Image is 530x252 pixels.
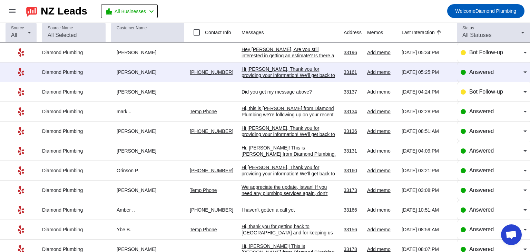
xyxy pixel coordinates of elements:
[111,207,184,213] div: Amber ..
[367,187,396,193] div: Add memo
[42,187,106,193] div: Diamond Plumbing
[8,7,17,15] mat-icon: menu
[367,69,396,75] div: Add memo
[111,148,184,154] div: [PERSON_NAME]
[367,89,396,95] div: Add memo
[469,167,494,173] span: Answered
[367,108,396,115] div: Add memo
[469,226,494,232] span: Answered
[111,108,184,115] div: mark ..
[190,207,233,213] a: [PHONE_NUMBER]
[242,66,338,85] div: Hi [PERSON_NAME], Thank you for providing your information! We'll get back to you as soon as poss...
[242,125,338,144] div: Hi [PERSON_NAME], Thank you for providing your information! We'll get back to you as soon as poss...
[42,108,106,115] div: Diamond Plumbing
[469,246,494,252] span: Answered
[469,69,494,75] span: Answered
[367,167,396,174] div: Add memo
[402,108,451,115] div: [DATE] 02:28:PM
[42,128,106,134] div: Diamond Plumbing
[42,207,106,213] div: Diamond Plumbing
[344,22,367,43] th: Address
[344,167,362,174] div: 33160
[17,206,25,214] mat-icon: Yelp
[42,148,106,154] div: Diamond Plumbing
[42,89,106,95] div: Diamond Plumbing
[469,207,494,213] span: Answered
[111,226,184,233] div: Ybe B.
[111,89,184,95] div: [PERSON_NAME]
[190,168,233,173] a: [PHONE_NUMBER]
[469,108,494,114] span: Answered
[204,29,231,36] label: Contact Info
[402,148,451,154] div: [DATE] 04:09:PM
[190,109,217,114] a: Temp Phone
[242,105,338,155] div: Hi, this is [PERSON_NAME] from Diamond Plumbing we're following up on your recent plumbing servic...
[402,187,451,193] div: [DATE] 03:08:PM
[42,167,106,174] div: Diamond Plumbing
[101,4,158,18] button: All Businesses
[41,6,87,16] div: NZ Leads
[367,49,396,56] div: Add memo
[367,128,396,134] div: Add memo
[242,164,338,183] div: Hi [PERSON_NAME], Thank you for providing your information! We'll get back to you as soon as poss...
[242,145,338,194] div: Hi, [PERSON_NAME]! This is [PERSON_NAME] from Diamond Plumbing. We're following up on your recent...
[242,207,338,213] div: I haven't gotten a call yet
[26,5,37,17] img: logo
[111,69,184,75] div: [PERSON_NAME]
[447,4,524,18] button: WelcomeDiamond Plumbing
[501,224,522,245] div: Open chat
[105,7,113,16] mat-icon: location_city
[147,7,156,16] mat-icon: chevron_left
[469,49,503,55] span: Bot Follow-up
[367,226,396,233] div: Add memo
[402,29,435,36] div: Last Interaction
[17,107,25,116] mat-icon: Yelp
[190,128,233,134] a: [PHONE_NUMBER]
[402,89,451,95] div: [DATE] 04:24:PM
[111,128,184,134] div: [PERSON_NAME]
[344,69,362,75] div: 33161
[242,46,338,65] div: Hey [PERSON_NAME], Are you still interested in getting an estimate? Is there a good number to rea...
[242,89,338,95] div: Did you get my message above?​
[344,128,362,134] div: 33136
[48,31,100,39] input: All Selected
[117,26,147,30] mat-label: Customer Name
[462,32,491,38] span: All Statuses
[17,48,25,57] mat-icon: Yelp
[402,49,451,56] div: [DATE] 05:34:PM
[402,167,451,174] div: [DATE] 03:21:PM
[190,227,217,232] a: Temp Phone
[462,26,474,30] mat-label: Status
[17,68,25,76] mat-icon: Yelp
[17,147,25,155] mat-icon: Yelp
[190,69,233,75] a: [PHONE_NUMBER]
[344,148,362,154] div: 33131
[469,128,494,134] span: Answered
[242,184,338,203] div: We appreciate the update, Istvan! If you need any plumbing services again, don't hesitate to call...
[42,49,106,56] div: Diamond Plumbing
[17,127,25,135] mat-icon: Yelp
[11,32,17,38] span: All
[469,187,494,193] span: Answered
[111,187,184,193] div: [PERSON_NAME]
[242,22,344,43] th: Messages
[42,69,106,75] div: Diamond Plumbing
[344,187,362,193] div: 33173
[455,6,516,16] span: Diamond Plumbing
[17,166,25,175] mat-icon: Yelp
[42,226,106,233] div: Diamond Plumbing
[402,207,451,213] div: [DATE] 10:51:AM
[111,167,184,174] div: Orinson P.
[344,108,362,115] div: 33134
[344,89,362,95] div: 33137
[344,49,362,56] div: 33196
[402,69,451,75] div: [DATE] 05:25:PM
[455,8,475,14] span: Welcome
[402,226,451,233] div: [DATE] 08:59:AM
[48,26,73,30] mat-label: Source Name
[190,187,217,193] a: Temp Phone
[367,22,402,43] th: Memos
[367,148,396,154] div: Add memo
[115,7,146,16] span: All Businesses
[469,148,494,154] span: Answered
